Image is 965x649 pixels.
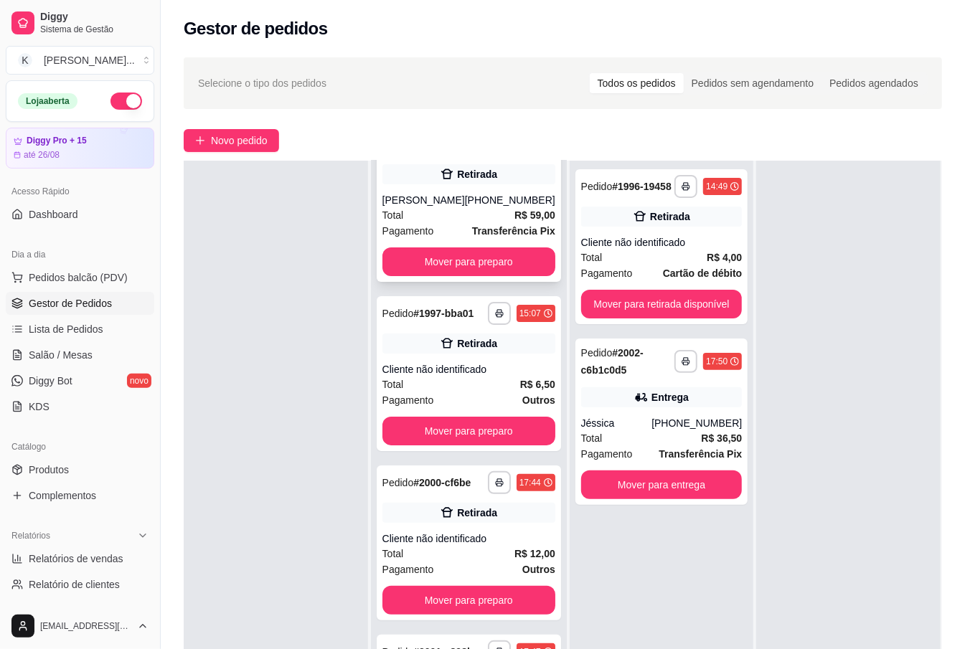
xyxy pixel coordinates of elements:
div: Entrega [651,390,689,404]
strong: R$ 12,00 [514,548,555,559]
button: Pedidos balcão (PDV) [6,266,154,289]
a: KDS [6,395,154,418]
strong: R$ 6,50 [520,379,555,390]
a: Diggy Botnovo [6,369,154,392]
span: Pedidos balcão (PDV) [29,270,128,285]
strong: Transferência Pix [472,225,555,237]
a: Produtos [6,458,154,481]
span: Novo pedido [211,133,268,148]
strong: Transferência Pix [659,448,742,460]
span: Pedido [581,347,613,359]
span: Pedido [382,308,414,319]
button: Alterar Status [110,93,142,110]
div: Retirada [457,167,497,181]
div: [PERSON_NAME] [382,193,465,207]
span: Total [382,207,404,223]
span: Diggy Bot [29,374,72,388]
div: Retirada [457,336,497,351]
strong: R$ 59,00 [514,209,555,221]
span: Produtos [29,463,69,477]
a: Relatório de mesas [6,599,154,622]
h2: Gestor de pedidos [184,17,328,40]
button: Mover para preparo [382,586,555,615]
div: Cliente não identificado [581,235,743,250]
a: Relatórios de vendas [6,547,154,570]
div: Retirada [650,209,690,224]
button: Mover para preparo [382,417,555,445]
strong: Outros [522,394,555,406]
span: [EMAIL_ADDRESS][DOMAIN_NAME] [40,620,131,632]
span: Sistema de Gestão [40,24,149,35]
span: Pedido [581,181,613,192]
span: Total [382,546,404,562]
span: Pagamento [581,446,633,462]
div: Jéssica [581,416,652,430]
div: 15:07 [519,308,541,319]
article: até 26/08 [24,149,60,161]
span: Relatórios de vendas [29,551,123,566]
div: Acesso Rápido [6,180,154,203]
button: Select a team [6,46,154,75]
a: Dashboard [6,203,154,226]
div: Todos os pedidos [590,73,684,93]
strong: # 1996-19458 [612,181,672,192]
a: Complementos [6,484,154,507]
span: Total [581,430,603,446]
a: Gestor de Pedidos [6,292,154,315]
div: Loja aberta [18,93,77,109]
div: Cliente não identificado [382,362,555,376]
div: 17:44 [519,477,541,488]
button: Mover para retirada disponível [581,290,743,318]
div: Retirada [457,506,497,520]
span: plus [195,136,205,146]
a: DiggySistema de Gestão [6,6,154,40]
strong: # 1997-bba01 [413,308,474,319]
div: Dia a dia [6,243,154,266]
span: KDS [29,399,50,414]
strong: # 2000-cf6be [413,477,471,488]
strong: R$ 36,50 [702,432,743,444]
span: Pagamento [581,265,633,281]
div: [PHONE_NUMBER] [465,193,555,207]
div: Pedidos sem agendamento [684,73,822,93]
strong: R$ 4,00 [707,252,742,263]
span: Pagamento [382,392,434,408]
button: Mover para entrega [581,470,743,499]
span: Salão / Mesas [29,348,93,362]
span: Relatório de clientes [29,577,120,592]
span: Dashboard [29,207,78,222]
span: Lista de Pedidos [29,322,103,336]
span: Selecione o tipo dos pedidos [198,75,326,91]
div: Cliente não identificado [382,531,555,546]
strong: # 2002-c6b1c0d5 [581,347,644,376]
a: Relatório de clientes [6,573,154,596]
span: Relatórios [11,530,50,541]
div: Catálogo [6,435,154,458]
strong: Outros [522,564,555,575]
span: Pagamento [382,223,434,239]
a: Salão / Mesas [6,344,154,366]
a: Lista de Pedidos [6,318,154,341]
div: Pedidos agendados [822,73,926,93]
button: [EMAIL_ADDRESS][DOMAIN_NAME] [6,609,154,643]
div: 17:50 [706,356,728,367]
strong: Cartão de débito [663,267,742,279]
span: Diggy [40,11,149,24]
span: Complementos [29,488,96,503]
span: Gestor de Pedidos [29,296,112,311]
button: Mover para preparo [382,247,555,276]
span: Total [581,250,603,265]
span: Pagamento [382,562,434,577]
div: [PERSON_NAME] ... [44,53,135,67]
button: Novo pedido [184,129,279,152]
article: Diggy Pro + 15 [27,136,87,146]
span: K [18,53,32,67]
div: [PHONE_NUMBER] [651,416,742,430]
span: Total [382,376,404,392]
span: Pedido [382,477,414,488]
a: Diggy Pro + 15até 26/08 [6,128,154,169]
div: 14:49 [706,181,728,192]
